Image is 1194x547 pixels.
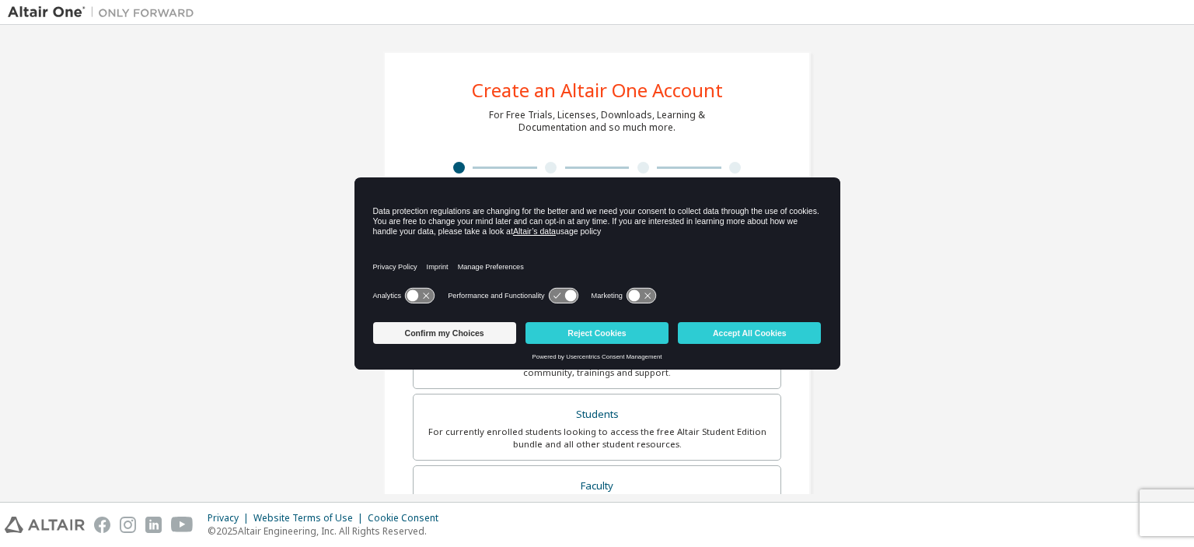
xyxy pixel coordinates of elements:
[8,5,202,20] img: Altair One
[368,512,448,524] div: Cookie Consent
[253,512,368,524] div: Website Terms of Use
[145,517,162,533] img: linkedin.svg
[171,517,194,533] img: youtube.svg
[472,81,723,100] div: Create an Altair One Account
[423,475,771,497] div: Faculty
[208,512,253,524] div: Privacy
[423,426,771,451] div: For currently enrolled students looking to access the free Altair Student Edition bundle and all ...
[94,517,110,533] img: facebook.svg
[489,109,705,134] div: For Free Trials, Licenses, Downloads, Learning & Documentation and so much more.
[5,517,85,533] img: altair_logo.svg
[423,404,771,426] div: Students
[208,524,448,538] p: © 2025 Altair Engineering, Inc. All Rights Reserved.
[120,517,136,533] img: instagram.svg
